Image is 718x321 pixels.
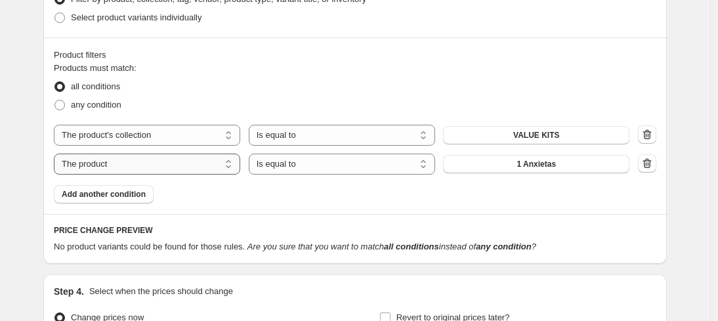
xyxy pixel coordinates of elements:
span: No product variants could be found for those rules. [54,242,245,251]
span: Products must match: [54,63,137,73]
p: Select when the prices should change [89,285,233,298]
b: any condition [476,242,532,251]
i: Are you sure that you want to match instead of ? [247,242,536,251]
button: VALUE KITS [443,126,629,144]
span: Select product variants individually [71,12,201,22]
span: any condition [71,100,121,110]
h2: Step 4. [54,285,84,298]
b: all conditions [384,242,439,251]
h6: PRICE CHANGE PREVIEW [54,225,656,236]
button: 1 Anxietas [443,155,629,173]
button: Add another condition [54,185,154,203]
span: VALUE KITS [513,130,559,140]
span: 1 Anxietas [517,159,556,169]
div: Product filters [54,49,656,62]
span: Add another condition [62,189,146,200]
span: all conditions [71,81,120,91]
